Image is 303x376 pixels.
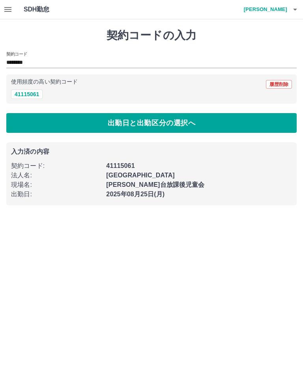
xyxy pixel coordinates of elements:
p: 法人名 : [11,171,101,180]
b: 2025年08月25日(月) [106,191,165,197]
button: 出勤日と出勤区分の選択へ [6,113,297,133]
button: 履歴削除 [266,80,292,89]
h2: 契約コード [6,51,27,57]
b: [GEOGRAPHIC_DATA] [106,172,175,179]
b: 41115061 [106,162,135,169]
button: 41115061 [11,89,43,99]
p: 使用頻度の高い契約コード [11,79,78,85]
p: 契約コード : [11,161,101,171]
b: [PERSON_NAME]台放課後児童会 [106,181,204,188]
p: 現場名 : [11,180,101,190]
h1: 契約コードの入力 [6,29,297,42]
p: 出勤日 : [11,190,101,199]
p: 入力済の内容 [11,149,292,155]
